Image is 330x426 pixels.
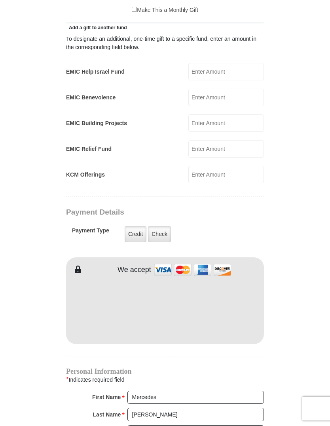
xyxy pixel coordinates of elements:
input: Enter Amount [188,166,264,183]
span: Add a gift to another fund [66,25,127,30]
label: Credit [125,226,146,242]
input: Make This a Monthly Gift [132,7,137,12]
img: credit cards accepted [153,261,232,278]
label: EMIC Building Projects [66,119,127,127]
h4: Personal Information [66,368,264,375]
div: To designate an additional, one-time gift to a specific fund, enter an amount in the correspondin... [66,35,264,51]
label: KCM Offerings [66,171,105,179]
input: Enter Amount [188,114,264,132]
strong: Last Name [93,409,121,420]
h4: We accept [118,266,151,274]
div: Indicates required field [66,375,264,385]
label: EMIC Help Israel Fund [66,68,125,76]
label: Make This a Monthly Gift [132,6,198,14]
h3: Payment Details [66,208,268,217]
input: Enter Amount [188,140,264,158]
label: Check [148,226,171,242]
h5: Payment Type [72,227,109,238]
label: EMIC Benevolence [66,93,116,102]
label: EMIC Relief Fund [66,145,112,153]
strong: First Name [92,392,121,403]
input: Enter Amount [188,89,264,106]
input: Enter Amount [188,63,264,80]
